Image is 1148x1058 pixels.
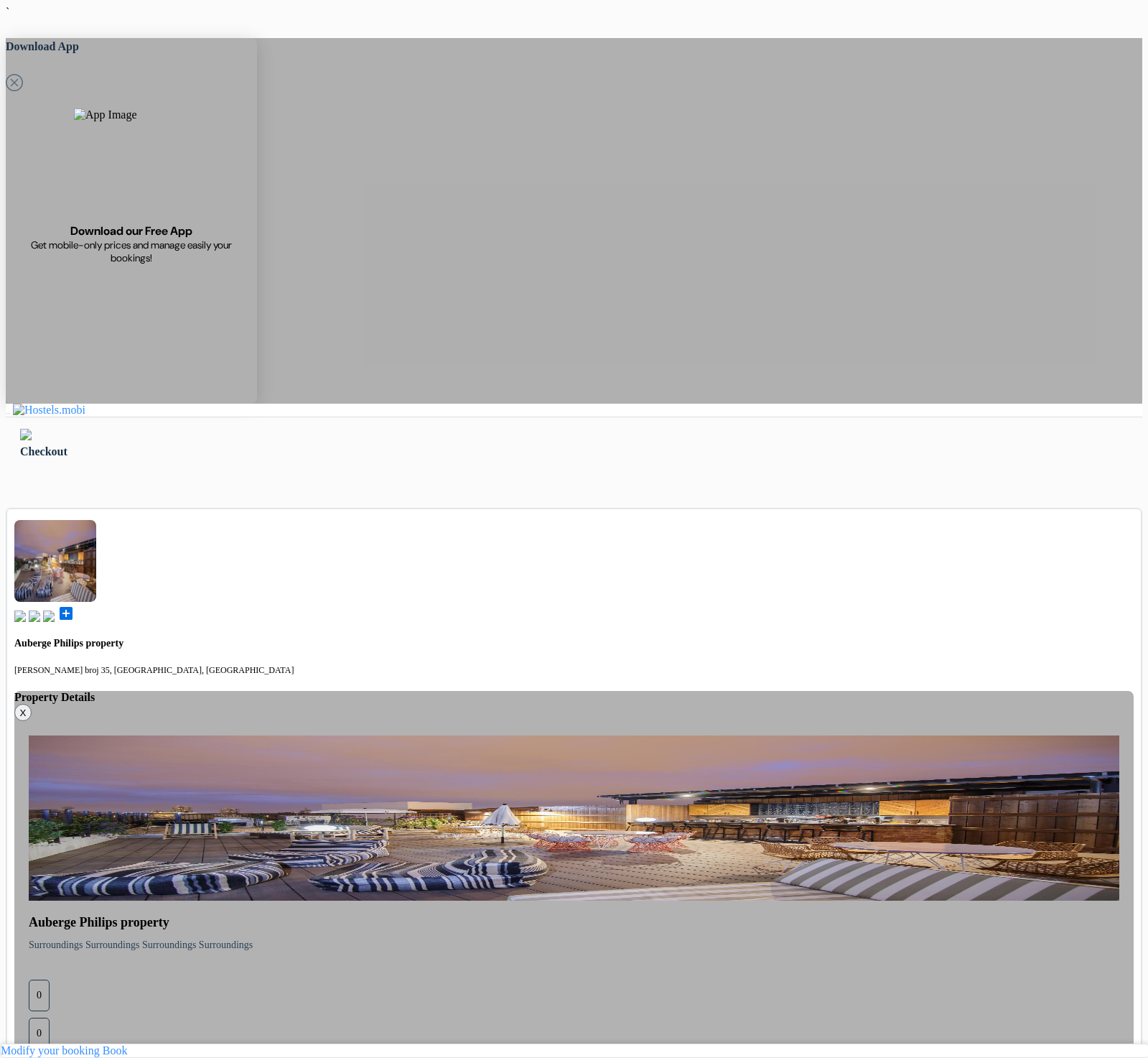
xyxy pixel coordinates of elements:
[14,691,1134,704] h4: Property Details
[57,612,75,624] a: add_box
[1,1044,100,1057] a: Modify your booking
[14,611,26,622] img: book.svg
[29,1018,50,1049] div: 0
[6,74,23,91] svg: Close
[14,638,1134,649] h4: Auberge Philips property
[14,704,32,721] button: X
[43,611,55,622] img: truck.svg
[57,605,75,622] span: add_box
[74,108,189,223] img: App Image
[6,38,257,55] h5: Download App
[29,939,253,950] span: Surroundings Surroundings Surroundings Surroundings
[29,980,50,1011] div: 0
[29,611,40,622] img: music.svg
[70,223,192,238] span: Download our Free App
[103,1044,128,1057] a: Book
[13,404,85,417] img: Hostels.mobi
[22,238,241,264] span: Get mobile-only prices and manage easily your bookings!
[14,665,294,675] small: [PERSON_NAME] broj 35, [GEOGRAPHIC_DATA], [GEOGRAPHIC_DATA]
[29,915,1119,930] h4: Auberge Philips property
[20,445,67,458] span: Checkout
[20,429,32,440] img: left_arrow.svg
